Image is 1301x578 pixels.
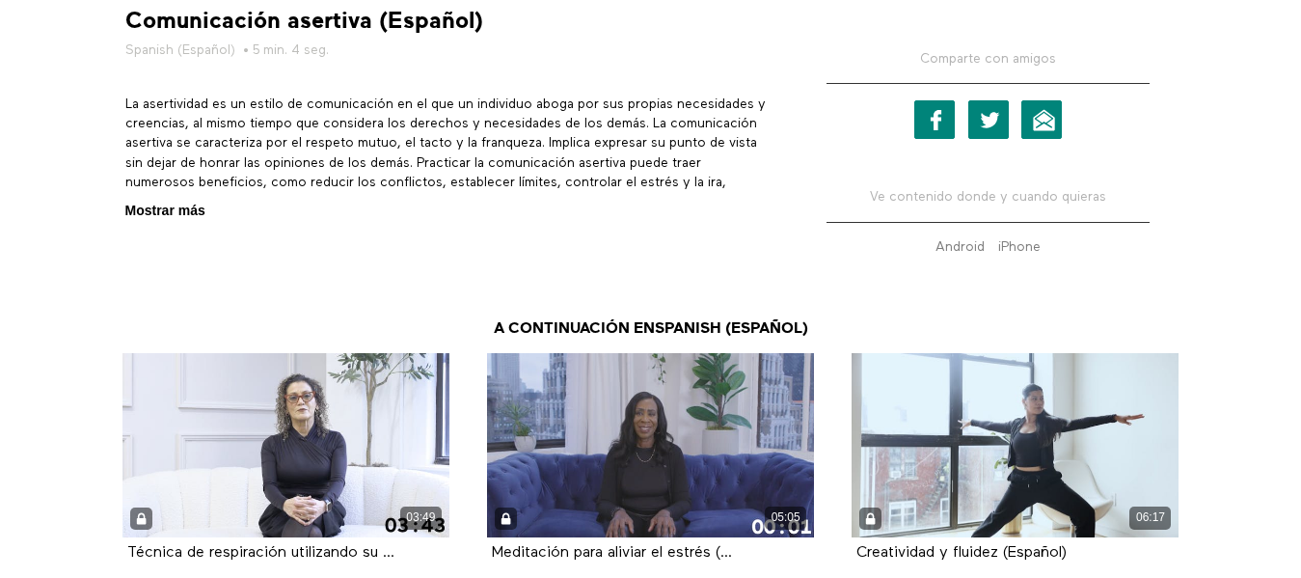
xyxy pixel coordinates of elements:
h5: Ve contenido donde y cuando quieras [827,173,1150,222]
h5: Comparte con amigos [827,49,1150,84]
strong: iPhone [998,240,1041,254]
h3: A continuación en [111,318,1191,339]
a: Meditación para aliviar el estrés (... [492,545,732,560]
a: Twitter [968,100,1009,139]
a: Facebook [914,100,955,139]
a: Spanish (Español) [125,41,235,60]
a: Creatividad y fluidez (Español) 06:17 [852,353,1179,537]
strong: Técnica de respiración utilizando su ... [127,545,394,561]
div: 05:05 [765,507,806,529]
strong: Comunicación asertiva (Español) [125,6,483,36]
div: 06:17 [1129,507,1171,529]
a: Técnica de respiración utilizando su ... 03:49 [122,353,449,537]
div: 03:49 [400,507,442,529]
span: Mostrar más [125,201,205,221]
a: Correo electrónico [1021,100,1062,139]
strong: Meditación para aliviar el estrés (... [492,545,732,561]
h5: • 5 min. 4 seg. [125,41,772,60]
a: Meditación para aliviar el estrés (... 05:05 [487,353,814,537]
a: Creatividad y fluidez (Español) [856,545,1067,560]
strong: Creatividad y fluidez (Español) [856,545,1067,561]
a: Spanish (Español) [655,319,808,337]
p: La asertividad es un estilo de comunicación en el que un individuo aboga por sus propias necesida... [125,95,772,212]
strong: Android [935,240,985,254]
a: iPhone [993,240,1045,254]
a: Técnica de respiración utilizando su ... [127,545,394,560]
a: Android [931,240,989,254]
